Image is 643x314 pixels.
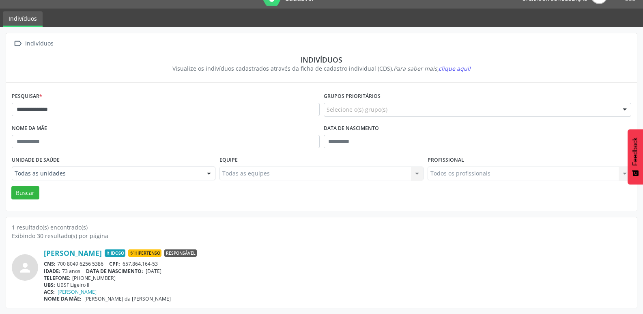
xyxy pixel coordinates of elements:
div: UBSF Ligeiro II [44,282,631,288]
span: [PERSON_NAME] da [PERSON_NAME] [84,295,171,302]
span: ACS: [44,288,55,295]
span: Selecione o(s) grupo(s) [327,105,387,114]
span: clique aqui! [439,65,471,72]
a: [PERSON_NAME] [58,288,97,295]
span: UBS: [44,282,55,288]
span: CPF: [109,260,120,267]
div: [PHONE_NUMBER] [44,275,631,282]
div: 700 8049 6256 5386 [44,260,631,267]
span: Idoso [105,249,125,257]
div: Indivíduos [24,38,55,50]
div: Exibindo 30 resultado(s) por página [12,232,631,240]
label: Equipe [219,154,238,167]
span: CNS: [44,260,56,267]
span: Todas as unidades [15,169,199,178]
span: Feedback [632,137,639,166]
button: Buscar [11,186,39,200]
span: DATA DE NASCIMENTO: [86,268,143,275]
label: Profissional [428,154,464,167]
label: Grupos prioritários [324,90,381,103]
a:  Indivíduos [12,38,55,50]
a: [PERSON_NAME] [44,249,102,258]
i: Para saber mais, [394,65,471,72]
span: NOME DA MÃE: [44,295,82,302]
label: Data de nascimento [324,122,379,135]
label: Nome da mãe [12,122,47,135]
span: [DATE] [146,268,161,275]
a: Indivíduos [3,11,43,27]
span: Responsável [164,249,197,257]
span: Hipertenso [128,249,161,257]
span: 657.864.164-53 [123,260,158,267]
span: IDADE: [44,268,60,275]
span: TELEFONE: [44,275,71,282]
i:  [12,38,24,50]
label: Pesquisar [12,90,42,103]
label: Unidade de saúde [12,154,60,167]
div: 1 resultado(s) encontrado(s) [12,223,631,232]
div: 73 anos [44,268,631,275]
button: Feedback - Mostrar pesquisa [628,129,643,184]
div: Indivíduos [17,55,626,64]
i: person [18,260,32,275]
div: Visualize os indivíduos cadastrados através da ficha de cadastro individual (CDS). [17,64,626,73]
